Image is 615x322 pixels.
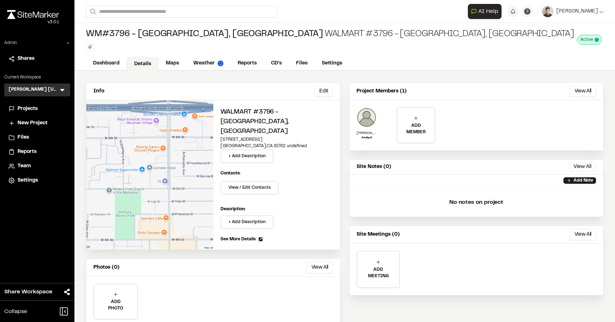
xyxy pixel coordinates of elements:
p: ADD MEETING [357,266,399,279]
button: + Add Description [221,215,273,229]
span: See More Details [221,236,256,242]
p: Admin [4,40,17,46]
p: Photos (0) [93,264,120,271]
p: [PERSON_NAME] [357,130,377,136]
div: Walmart #3796 - [GEOGRAPHIC_DATA], [GEOGRAPHIC_DATA] [86,29,574,40]
img: User [542,6,553,17]
span: Shares [18,55,34,63]
a: Projects [9,105,66,113]
a: Reports [9,148,66,156]
button: [PERSON_NAME] [542,6,604,17]
span: Collapse [4,307,27,316]
p: Add Note [573,177,593,184]
p: Contacts: [221,170,241,177]
p: Info [93,87,104,95]
button: View All [307,262,333,273]
a: Details [127,57,159,71]
div: Open AI Assistant [468,4,504,19]
button: + Add Description [221,149,273,163]
button: Edit Tags [86,43,94,51]
a: Team [9,162,66,170]
span: Share Workspace [4,288,52,296]
a: Settings [9,177,66,184]
button: Search [86,6,99,18]
p: Description: [221,206,333,212]
a: Weather [186,57,231,70]
p: Site Meetings (0) [357,231,400,239]
span: Files [18,134,29,141]
button: View / Edit Contacts [221,181,279,194]
div: This project is active and counting against your active project count. [577,35,602,45]
button: View All [569,163,596,171]
button: View All [570,229,596,240]
p: No notes on project [355,191,597,214]
span: Team [18,162,31,170]
a: CD's [264,57,289,70]
p: [STREET_ADDRESS] [221,136,333,143]
img: rebrand.png [7,10,59,19]
div: Oh geez...please don't... [7,19,59,25]
p: ADD MEMBER [397,122,435,135]
img: precipai.png [218,61,223,66]
span: Active [580,37,593,43]
a: Shares [9,55,66,63]
button: View All [570,86,596,97]
span: Settings [18,177,38,184]
p: Site Notes (0) [357,163,391,171]
a: Settings [315,57,349,70]
a: New Project [9,119,66,127]
span: New Project [18,119,48,127]
a: Files [289,57,315,70]
a: Dashboard [86,57,127,70]
p: Analyst [357,136,377,140]
img: Coby Chambliss [357,107,377,128]
span: Projects [18,105,38,113]
a: Maps [159,57,186,70]
p: Current Workspace [4,74,70,81]
h3: [PERSON_NAME] [US_STATE] [9,86,59,93]
span: WM#3796 - [GEOGRAPHIC_DATA], [GEOGRAPHIC_DATA] [86,29,323,40]
p: ADD PHOTO [94,299,137,312]
span: Reports [18,148,37,156]
a: Reports [231,57,264,70]
a: Files [9,134,66,141]
h2: Walmart #3796 - [GEOGRAPHIC_DATA], [GEOGRAPHIC_DATA] [221,107,333,136]
span: AI Help [478,7,498,16]
button: Edit [315,86,333,97]
span: This project is active and counting against your active project count. [595,38,599,42]
button: Open AI Assistant [468,4,502,19]
p: [GEOGRAPHIC_DATA] , CA 91762 undefined [221,143,333,149]
p: Project Members (1) [357,87,407,95]
span: [PERSON_NAME] [556,8,598,15]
